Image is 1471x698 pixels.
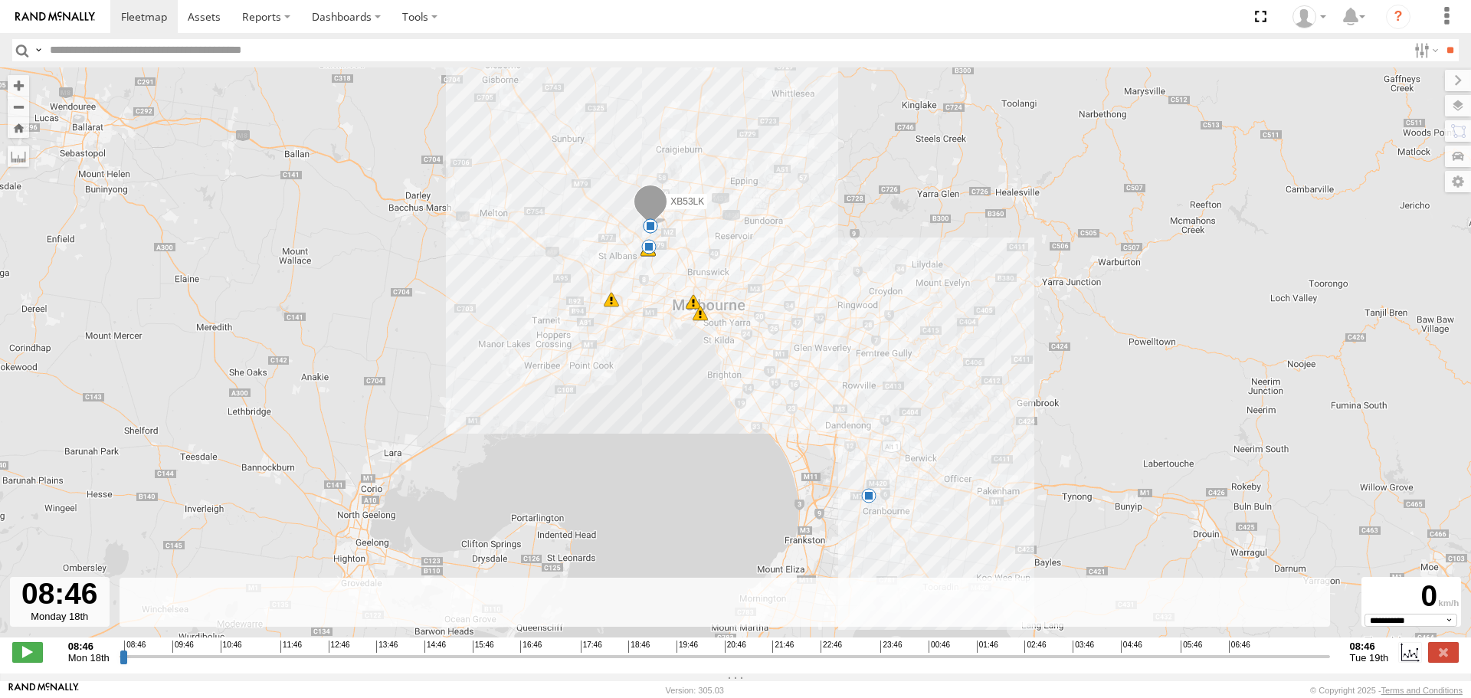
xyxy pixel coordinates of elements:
[1121,641,1142,653] span: 04:46
[1381,686,1463,695] a: Terms and Conditions
[772,641,794,653] span: 21:46
[880,641,902,653] span: 23:46
[1310,686,1463,695] div: © Copyright 2025 -
[929,641,950,653] span: 00:46
[1428,642,1459,662] label: Close
[1287,5,1332,28] div: Mohammad Wali
[1073,641,1094,653] span: 03:46
[604,292,619,307] div: 8
[670,196,704,207] span: XB53LK
[8,683,79,698] a: Visit our Website
[329,641,350,653] span: 12:46
[32,39,44,61] label: Search Query
[1350,652,1389,664] span: Tue 19th Aug 2025
[172,641,194,653] span: 09:46
[1445,171,1471,192] label: Map Settings
[628,641,650,653] span: 18:46
[376,641,398,653] span: 13:46
[1229,641,1250,653] span: 06:46
[8,75,29,96] button: Zoom in
[12,642,43,662] label: Play/Stop
[821,641,842,653] span: 22:46
[581,641,602,653] span: 17:46
[8,146,29,167] label: Measure
[8,117,29,138] button: Zoom Home
[68,641,110,652] strong: 08:46
[68,652,110,664] span: Mon 18th Aug 2025
[1024,641,1046,653] span: 02:46
[15,11,95,22] img: rand-logo.svg
[666,686,724,695] div: Version: 305.03
[977,641,998,653] span: 01:46
[1364,579,1459,614] div: 0
[1386,5,1410,29] i: ?
[280,641,302,653] span: 11:46
[124,641,146,653] span: 08:46
[520,641,542,653] span: 16:46
[725,641,746,653] span: 20:46
[8,96,29,117] button: Zoom out
[473,641,494,653] span: 15:46
[1350,641,1389,652] strong: 08:46
[677,641,698,653] span: 19:46
[1181,641,1202,653] span: 05:46
[221,641,242,653] span: 10:46
[424,641,446,653] span: 14:46
[1408,39,1441,61] label: Search Filter Options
